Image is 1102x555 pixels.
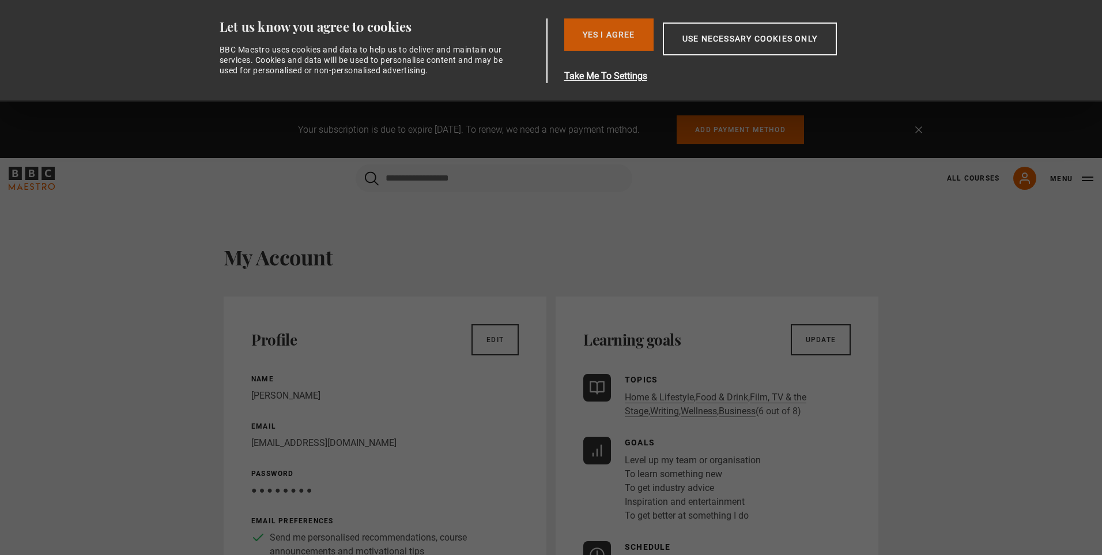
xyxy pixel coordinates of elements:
h2: Profile [251,331,297,349]
li: To learn something new [625,467,761,481]
li: Level up my team or organisation [625,453,761,467]
p: Your subscription is due to expire [DATE]. To renew, we need a new payment method. [298,123,640,137]
button: Yes I Agree [564,18,654,51]
p: Goals [625,437,761,449]
span: ● ● ● ● ● ● ● ● [251,485,312,496]
p: Password [251,468,519,479]
button: Take Me To Settings [564,69,892,83]
div: Let us know you agree to cookies [220,18,542,35]
p: Name [251,374,519,384]
p: Schedule [625,541,737,553]
p: [EMAIL_ADDRESS][DOMAIN_NAME] [251,436,519,450]
h1: My Account [224,245,878,269]
p: Topics [625,374,851,386]
h2: Learning goals [583,331,681,349]
button: Toggle navigation [1050,173,1093,185]
p: Email preferences [251,516,519,526]
p: , , , , , (6 out of 8) [625,391,851,418]
svg: BBC Maestro [9,167,55,190]
a: All Courses [947,173,999,183]
a: Add payment method [677,115,804,144]
a: Update [791,324,851,355]
p: Email [251,421,519,432]
p: [PERSON_NAME] [251,389,519,403]
button: Use necessary cookies only [663,22,837,55]
a: Food & Drink [696,392,748,403]
a: Wellness [681,406,717,417]
div: BBC Maestro uses cookies and data to help us to deliver and maintain our services. Cookies and da... [220,44,510,76]
li: To get better at something I do [625,509,761,523]
a: Business [719,406,756,417]
li: To get industry advice [625,481,761,495]
input: Search [356,164,632,192]
a: Home & Lifestyle [625,392,694,403]
a: Writing [650,406,679,417]
a: Edit [471,324,519,355]
li: Inspiration and entertainment [625,495,761,509]
button: Submit the search query [365,171,379,186]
